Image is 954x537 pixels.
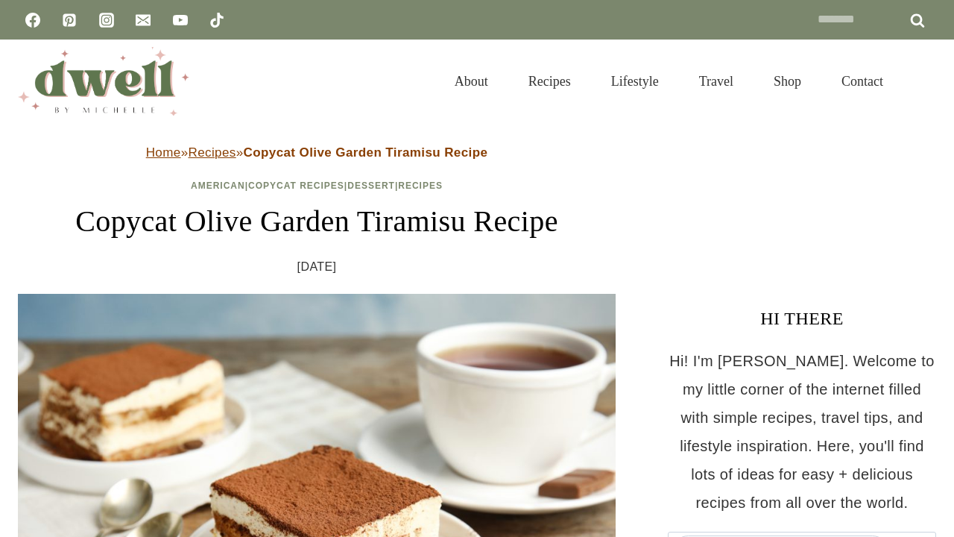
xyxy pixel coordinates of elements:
a: Home [146,145,181,160]
a: Lifestyle [591,55,679,107]
span: | | | [191,180,443,191]
strong: Copycat Olive Garden Tiramisu Recipe [244,145,488,160]
a: YouTube [165,5,195,35]
a: Dessert [347,180,395,191]
a: Email [128,5,158,35]
a: About [435,55,508,107]
a: TikTok [202,5,232,35]
a: Recipes [188,145,236,160]
span: » » [146,145,488,160]
time: [DATE] [297,256,337,278]
h1: Copycat Olive Garden Tiramisu Recipe [18,199,616,244]
a: Instagram [92,5,121,35]
img: DWELL by michelle [18,47,189,116]
a: Contact [821,55,903,107]
a: Travel [679,55,754,107]
a: Facebook [18,5,48,35]
a: Recipes [398,180,443,191]
a: Copycat Recipes [248,180,344,191]
a: Shop [754,55,821,107]
a: American [191,180,245,191]
h3: HI THERE [668,305,936,332]
a: Recipes [508,55,591,107]
p: Hi! I'm [PERSON_NAME]. Welcome to my little corner of the internet filled with simple recipes, tr... [668,347,936,517]
a: Pinterest [54,5,84,35]
button: View Search Form [911,69,936,94]
nav: Primary Navigation [435,55,903,107]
